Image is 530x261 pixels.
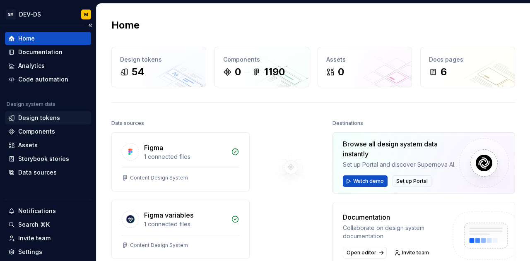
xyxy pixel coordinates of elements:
div: M [84,11,88,18]
span: Open editor [347,249,376,256]
button: Notifications [5,204,91,218]
div: Components [223,55,301,64]
div: Documentation [343,212,445,222]
a: Open editor [343,247,387,259]
a: Docs pages6 [420,47,515,87]
div: Set up Portal and discover Supernova AI. [343,160,459,169]
div: 54 [132,65,145,79]
a: Data sources [5,166,91,179]
div: Assets [18,141,38,149]
div: 1190 [264,65,285,79]
a: Figma1 connected filesContent Design System [111,132,250,192]
a: Design tokens [5,111,91,125]
div: 6 [441,65,447,79]
a: Assets [5,139,91,152]
h2: Home [111,19,140,32]
div: Collaborate on design system documentation. [343,224,445,240]
div: Design tokens [18,114,60,122]
div: Storybook stories [18,155,69,163]
button: Watch demo [343,175,388,187]
span: Watch demo [353,178,384,184]
div: 1 connected files [144,153,226,161]
div: Design system data [7,101,55,108]
a: Home [5,32,91,45]
div: Search ⌘K [18,220,50,229]
a: Invite team [5,232,91,245]
div: 0 [338,65,344,79]
a: Settings [5,245,91,259]
div: Figma variables [144,210,193,220]
div: Invite team [18,234,51,242]
div: DEV-DS [19,10,41,19]
div: Docs pages [429,55,506,64]
a: Storybook stories [5,152,91,165]
button: SMDEV-DSM [2,5,94,23]
a: Assets0 [318,47,412,87]
span: Set up Portal [396,178,428,184]
div: Components [18,127,55,136]
a: Components [5,125,91,138]
div: Home [18,34,35,43]
div: 1 connected files [144,220,226,228]
a: Code automation [5,73,91,86]
button: Collapse sidebar [84,19,96,31]
div: Browse all design system data instantly [343,139,459,159]
div: Data sources [18,168,57,177]
div: Documentation [18,48,63,56]
div: Assets [326,55,404,64]
div: Content Design System [130,242,188,249]
div: SM [6,10,16,19]
button: Search ⌘K [5,218,91,231]
div: Figma [144,143,163,153]
span: Invite team [402,249,429,256]
div: Settings [18,248,42,256]
div: Data sources [111,117,144,129]
a: Figma variables1 connected filesContent Design System [111,200,250,259]
div: Analytics [18,62,45,70]
button: Set up Portal [393,175,431,187]
a: Analytics [5,59,91,72]
a: Documentation [5,45,91,59]
a: Design tokens54 [111,47,206,87]
div: 0 [235,65,241,79]
div: Code automation [18,75,68,84]
div: Destinations [332,117,363,129]
div: Notifications [18,207,56,215]
div: Content Design System [130,175,188,181]
a: Components01190 [214,47,309,87]
div: Design tokens [120,55,198,64]
a: Invite team [392,247,433,259]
